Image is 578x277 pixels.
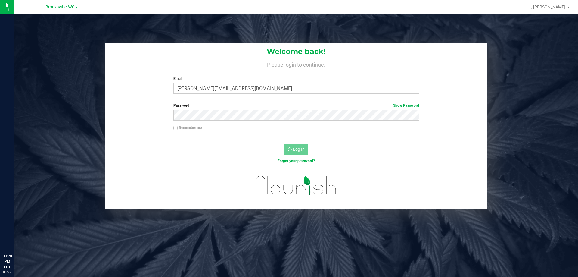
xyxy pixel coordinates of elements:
[173,103,189,108] span: Password
[45,5,75,10] span: Brooksville WC
[173,126,178,130] input: Remember me
[173,76,419,81] label: Email
[173,125,202,131] label: Remember me
[248,170,344,201] img: flourish_logo.svg
[3,253,12,270] p: 03:20 PM EDT
[527,5,567,9] span: Hi, [PERSON_NAME]!
[293,147,305,152] span: Log In
[105,48,487,55] h1: Welcome back!
[105,60,487,68] h4: Please login to continue.
[278,159,315,163] a: Forgot your password?
[3,270,12,274] p: 08/22
[393,103,419,108] a: Show Password
[284,144,308,155] button: Log In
